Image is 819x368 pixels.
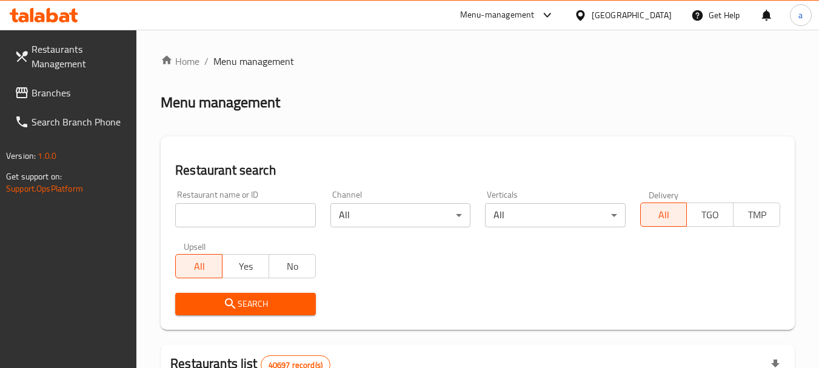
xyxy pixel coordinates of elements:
div: [GEOGRAPHIC_DATA] [592,8,672,22]
h2: Restaurant search [175,161,780,179]
span: Menu management [213,54,294,69]
a: Home [161,54,199,69]
a: Branches [5,78,137,107]
button: No [269,254,316,278]
span: Search Branch Phone [32,115,127,129]
span: Restaurants Management [32,42,127,71]
span: Version: [6,148,36,164]
div: Menu-management [460,8,535,22]
span: Search [185,296,306,312]
span: All [181,258,218,275]
span: a [798,8,803,22]
li: / [204,54,209,69]
button: TGO [686,202,734,227]
button: Yes [222,254,269,278]
span: TGO [692,206,729,224]
label: Delivery [649,190,679,199]
div: All [485,203,625,227]
span: No [274,258,311,275]
button: All [640,202,687,227]
span: Branches [32,85,127,100]
nav: breadcrumb [161,54,795,69]
input: Search for restaurant name or ID.. [175,203,315,227]
a: Restaurants Management [5,35,137,78]
button: Search [175,293,315,315]
h2: Menu management [161,93,280,112]
span: All [646,206,683,224]
button: TMP [733,202,780,227]
label: Upsell [184,242,206,250]
a: Support.OpsPlatform [6,181,83,196]
a: Search Branch Phone [5,107,137,136]
span: TMP [738,206,775,224]
button: All [175,254,222,278]
span: 1.0.0 [38,148,56,164]
span: Yes [227,258,264,275]
div: All [330,203,470,227]
span: Get support on: [6,169,62,184]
